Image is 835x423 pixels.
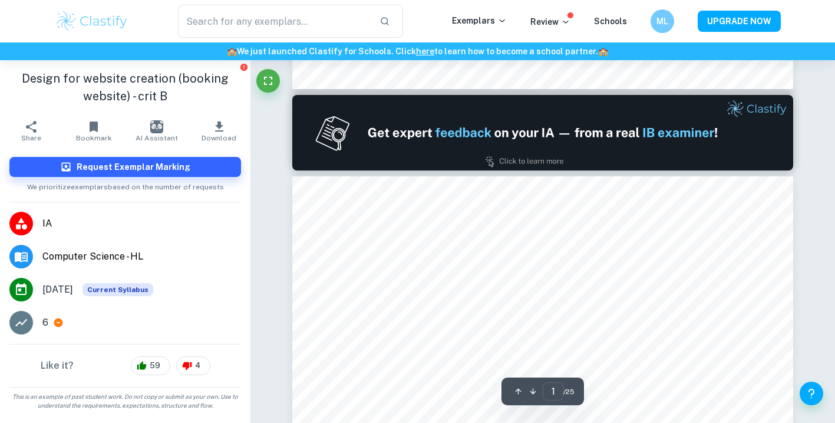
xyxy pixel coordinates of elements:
button: Report issue [239,63,248,71]
button: Fullscreen [256,69,280,93]
button: Request Exemplar Marking [9,157,241,177]
p: Review [530,15,570,28]
span: [DATE] [42,283,73,297]
span: AI Assistant [136,134,178,142]
span: We prioritize exemplars based on the number of requests [27,177,224,192]
button: Help and Feedback [800,382,823,405]
span: Current Syllabus [82,283,153,296]
span: This is an example of past student work. Do not copy or submit as your own. Use to understand the... [5,392,246,410]
p: 6 [42,316,48,330]
h1: Design for website creation (booking website) - crit B [9,70,241,105]
h6: We just launched Clastify for Schools. Click to learn how to become a school partner. [2,45,833,58]
span: IA [42,217,241,231]
img: AI Assistant [150,120,163,133]
button: AI Assistant [126,114,188,147]
button: ML [651,9,674,33]
h6: ML [655,15,669,28]
p: Exemplars [452,14,507,27]
button: Download [188,114,250,147]
a: Schools [594,17,627,26]
img: Clastify logo [55,9,130,33]
div: This exemplar is based on the current syllabus. Feel free to refer to it for inspiration/ideas wh... [82,283,153,296]
span: 59 [143,360,167,372]
input: Search for any exemplars... [178,5,371,38]
span: Download [202,134,236,142]
span: Share [21,134,41,142]
button: Bookmark [62,114,125,147]
span: 4 [189,360,207,372]
span: Bookmark [76,134,112,142]
img: Ad [292,95,793,170]
span: Computer Science - HL [42,250,241,264]
span: / 25 [563,386,575,397]
span: 🏫 [227,47,237,56]
div: 59 [131,356,170,375]
div: 4 [176,356,210,375]
a: here [416,47,434,56]
h6: Like it? [41,359,74,373]
span: 🏫 [598,47,608,56]
h6: Request Exemplar Marking [77,160,190,173]
button: UPGRADE NOW [698,11,781,32]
